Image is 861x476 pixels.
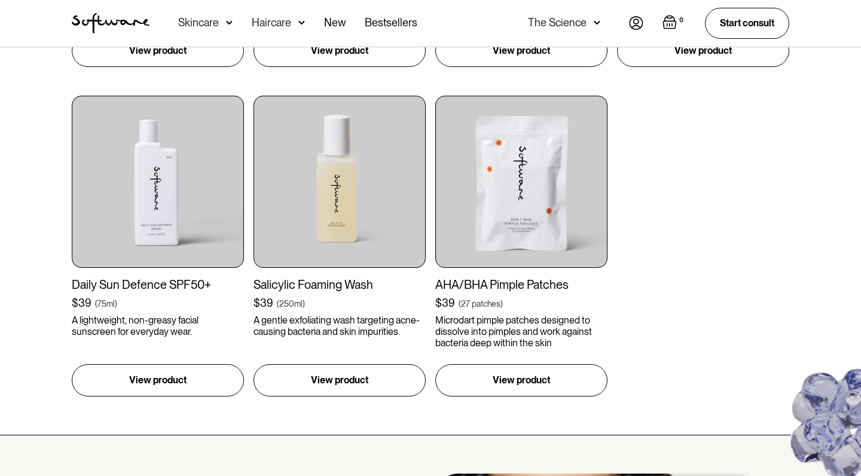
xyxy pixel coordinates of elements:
[72,96,244,396] a: Daily Sun Defence SPF50+$39(75ml)A lightweight, non-greasy facial sunscreen for everyday wear.Vie...
[178,17,219,29] div: Skincare
[461,298,500,310] div: 27 patches
[129,44,187,58] p: View product
[254,315,426,337] p: A gentle exfoliating wash targeting acne-causing bacteria and skin impurities.
[500,298,503,310] div: )
[129,373,187,387] p: View product
[528,17,587,29] div: The Science
[435,297,455,310] div: $39
[72,277,244,292] div: Daily Sun Defence SPF50+
[252,17,291,29] div: Haircare
[677,15,686,26] div: 0
[435,277,607,292] div: AHA/BHA Pimple Patches
[95,298,97,310] div: (
[311,44,368,58] p: View product
[493,44,550,58] p: View product
[705,8,789,38] a: Start consult
[435,96,607,396] a: AHA/BHA Pimple Patches$39(27 patches)Microdart pimple patches designed to dissolve into pimples a...
[594,17,600,29] img: arrow down
[435,315,607,349] p: Microdart pimple patches designed to dissolve into pimples and work against bacteria deep within ...
[277,298,279,310] div: (
[493,373,550,387] p: View product
[115,298,117,310] div: )
[298,17,305,29] img: arrow down
[226,17,233,29] img: arrow down
[72,13,149,33] img: Software Logo
[97,298,115,310] div: 75ml
[72,13,149,33] a: home
[254,277,426,292] div: Salicylic Foaming Wash
[72,297,91,310] div: $39
[311,373,368,387] p: View product
[254,297,273,310] div: $39
[254,96,426,396] a: Salicylic Foaming Wash$39(250ml)A gentle exfoliating wash targeting acne-causing bacteria and ski...
[674,44,732,58] p: View product
[279,298,303,310] div: 250ml
[459,298,461,310] div: (
[303,298,305,310] div: )
[72,315,244,337] p: A lightweight, non-greasy facial sunscreen for everyday wear.
[662,15,686,32] a: Open empty cart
